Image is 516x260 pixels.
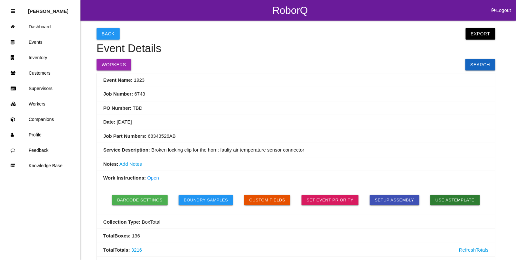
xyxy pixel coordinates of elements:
a: Refresh Totals [459,246,489,254]
b: Job Number: [103,91,133,97]
button: Back [97,28,120,40]
button: Boundry Samples [179,195,233,205]
b: Total Totals : [103,247,130,253]
button: Export [466,28,495,40]
b: Collection Type: [103,219,141,225]
a: Open [147,175,159,181]
b: Service Description: [103,147,150,153]
a: Profile [0,127,80,143]
a: Add Notes [119,161,142,167]
b: Job Part Numbers: [103,133,146,139]
b: Event Name: [103,77,133,83]
a: Workers [0,96,80,112]
a: Search [465,59,495,70]
li: 6743 [97,87,495,101]
p: Rosie Blandino [28,4,69,14]
div: Close [11,4,15,19]
a: Events [0,34,80,50]
button: Custom Fields [244,195,291,205]
li: Box Total [97,215,495,229]
a: 3216 [131,247,142,253]
b: Notes: [103,161,118,167]
b: Date: [103,119,116,125]
button: Setup Assembly [370,195,419,205]
button: Use asTemplate [430,195,480,205]
a: Supervisors [0,81,80,96]
li: Broken locking clip for the horn; faulty air temperature sensor connector [97,143,495,157]
a: Companions [0,112,80,127]
h4: Event Details [97,42,495,55]
li: 1923 [97,73,495,88]
b: Work Instructions: [103,175,146,181]
li: 136 [97,229,495,243]
a: Customers [0,65,80,81]
a: Inventory [0,50,80,65]
button: Workers [97,59,131,70]
li: [DATE] [97,115,495,129]
a: Knowledge Base [0,158,80,173]
li: 68343526AB [97,129,495,144]
a: Dashboard [0,19,80,34]
li: TBD [97,101,495,116]
a: Set Event Priority [302,195,359,205]
b: Total Boxes : [103,233,131,238]
button: Barcode Settings [112,195,168,205]
b: PO Number: [103,105,132,111]
a: Feedback [0,143,80,158]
